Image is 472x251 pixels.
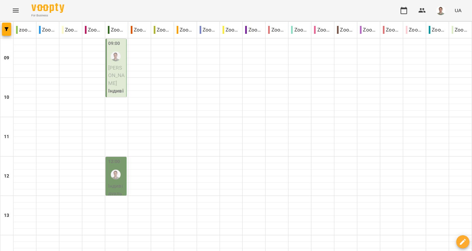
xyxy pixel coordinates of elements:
[383,26,400,34] p: Zoom [PERSON_NAME]
[108,65,125,86] span: [PERSON_NAME]
[360,26,377,34] p: Zoom Оксана
[4,212,9,219] h6: 13
[436,6,445,15] img: 08937551b77b2e829bc2e90478a9daa6.png
[429,26,446,34] p: Zoom Юлія
[154,26,171,34] p: Zoom Єлизавета
[4,133,9,140] h6: 11
[177,26,194,34] p: Zoom Жюлі
[108,26,125,34] p: Zoom [PERSON_NAME]
[245,26,263,34] p: Zoom [PERSON_NAME]
[108,87,125,149] p: Індивідуальне онлайн заняття 80 хв рівні А1-В1
[4,173,9,180] h6: 12
[108,40,120,47] label: 09:00
[62,26,79,34] p: Zoom [PERSON_NAME]
[85,26,102,34] p: Zoom [PERSON_NAME]
[314,26,331,34] p: Zoom [PERSON_NAME]
[452,4,464,16] button: UA
[223,26,240,34] p: Zoom [PERSON_NAME]
[111,52,121,61] img: Андрій
[4,54,9,62] h6: 09
[4,94,9,101] h6: 10
[291,26,308,34] p: Zoom [PERSON_NAME]
[31,13,64,18] span: For Business
[31,3,64,13] img: Voopty Logo
[39,26,56,34] p: Zoom Абігейл
[8,3,24,18] button: Menu
[131,26,148,34] p: Zoom [PERSON_NAME]
[337,26,354,34] p: Zoom [PERSON_NAME]
[455,7,462,14] span: UA
[268,26,285,34] p: Zoom [PERSON_NAME]
[16,26,33,34] p: zoom 2
[111,170,121,179] img: Андрій
[108,158,120,165] label: 12:00
[452,26,469,34] p: Zoom Юля
[200,26,217,34] p: Zoom Каріна
[406,26,423,34] p: Zoom [PERSON_NAME]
